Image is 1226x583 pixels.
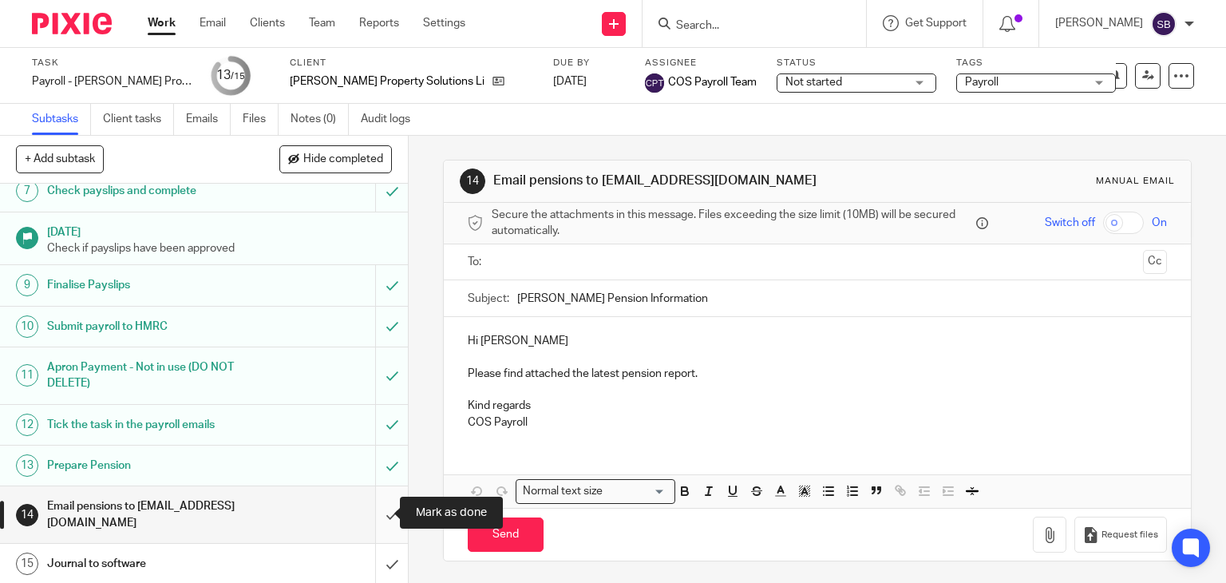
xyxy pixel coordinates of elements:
label: To: [468,254,485,270]
span: COS Payroll Team [668,74,757,90]
label: Subject: [468,291,509,307]
h1: Check payslips and complete [47,179,255,203]
img: svg%3E [1151,11,1177,37]
div: 12 [16,414,38,436]
div: Payroll - [PERSON_NAME] Property Solutions Ltd - BrightPay Cloud - Payday Last Working Day - [DATE] [32,73,192,89]
label: Client [290,57,533,69]
h1: Email pensions to [EMAIL_ADDRESS][DOMAIN_NAME] [47,494,255,535]
h1: Submit payroll to HMRC [47,315,255,339]
a: Clients [250,15,285,31]
button: Hide completed [279,145,392,173]
a: Audit logs [361,104,422,135]
a: Work [148,15,176,31]
h1: Prepare Pension [47,454,255,478]
p: Check if payslips have been approved [47,240,392,256]
button: Request files [1074,517,1167,553]
label: Tags [956,57,1116,69]
img: Pixie [32,13,112,34]
span: [DATE] [553,76,587,87]
h1: Journal to software [47,552,255,576]
button: Cc [1143,250,1167,274]
p: [PERSON_NAME] Property Solutions Limited [290,73,484,89]
p: Please find attached the latest pension report. [468,366,1168,382]
h1: Email pensions to [EMAIL_ADDRESS][DOMAIN_NAME] [493,173,851,189]
span: Get Support [905,18,967,29]
div: 14 [460,169,485,194]
a: Team [309,15,335,31]
small: /15 [231,72,245,81]
p: COS Payroll [468,414,1168,430]
span: Request files [1101,529,1158,541]
a: Reports [359,15,399,31]
a: Client tasks [103,104,174,135]
a: Notes (0) [291,104,349,135]
span: On [1152,215,1167,231]
p: Kind regards [468,398,1168,414]
div: 14 [16,504,38,526]
input: Send [468,518,544,552]
a: Emails [186,104,231,135]
div: 10 [16,315,38,338]
h1: Finalise Payslips [47,273,255,297]
div: 15 [16,553,38,575]
h1: Apron Payment - Not in use (DO NOT DELETE) [47,355,255,396]
input: Search for option [608,483,666,500]
div: 13 [216,66,245,85]
label: Due by [553,57,625,69]
span: Normal text size [520,483,607,500]
div: Manual email [1096,175,1175,188]
span: Secure the attachments in this message. Files exceeding the size limit (10MB) will be secured aut... [492,207,973,240]
p: Hi [PERSON_NAME] [468,333,1168,349]
span: Not started [785,77,842,88]
span: Payroll [965,77,999,88]
a: Email [200,15,226,31]
label: Status [777,57,936,69]
label: Task [32,57,192,69]
div: Payroll - Euan Kellie Property Solutions Ltd - BrightPay Cloud - Payday Last Working Day - Septem... [32,73,192,89]
img: svg%3E [645,73,664,93]
button: + Add subtask [16,145,104,173]
a: Files [243,104,279,135]
span: Switch off [1045,215,1095,231]
div: 11 [16,364,38,387]
h1: Tick the task in the payroll emails [47,413,255,437]
div: 13 [16,454,38,477]
div: Search for option [516,479,675,504]
p: [PERSON_NAME] [1055,15,1143,31]
label: Assignee [645,57,757,69]
input: Search [674,19,818,34]
h1: [DATE] [47,220,392,240]
a: Subtasks [32,104,91,135]
div: 9 [16,274,38,296]
a: Settings [423,15,465,31]
div: 7 [16,180,38,202]
span: Hide completed [303,153,383,166]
